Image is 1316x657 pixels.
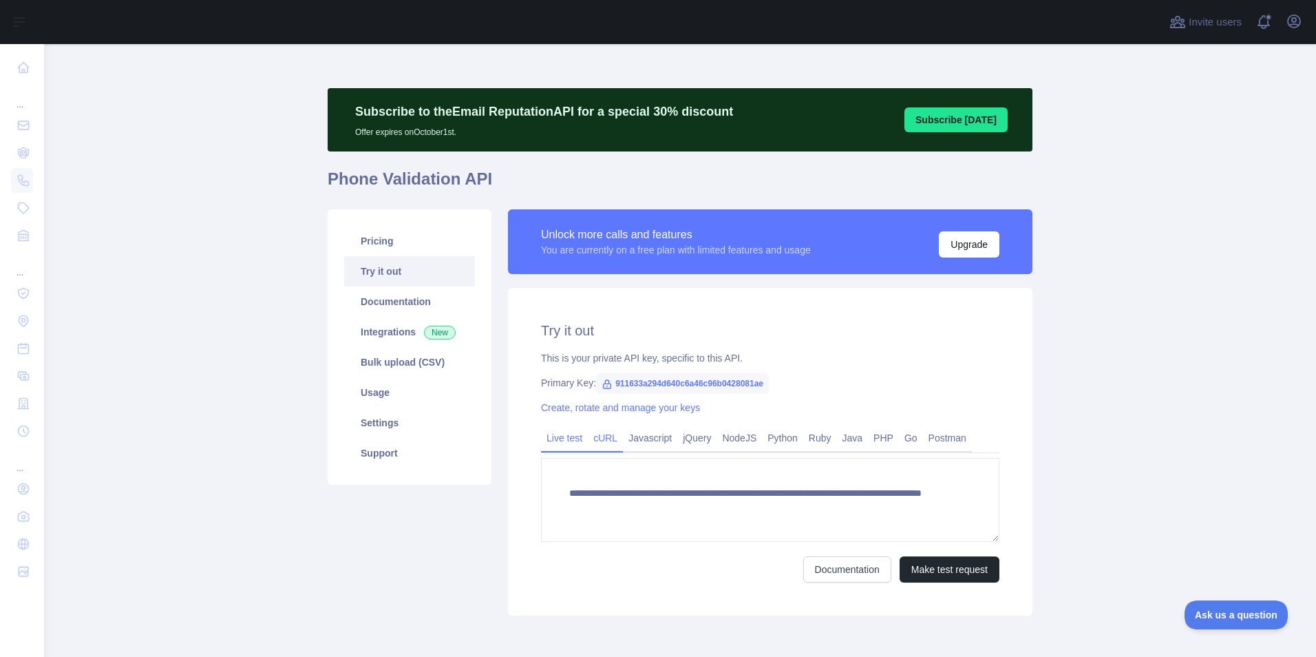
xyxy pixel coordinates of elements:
span: 911633a294d640c6a46c96b0428081ae [596,373,769,394]
button: Subscribe [DATE] [904,107,1008,132]
a: Go [899,427,923,449]
a: Postman [923,427,972,449]
button: Make test request [900,556,999,583]
div: ... [11,251,33,278]
a: Documentation [803,556,891,583]
p: Offer expires on October 1st. [355,121,733,138]
div: Primary Key: [541,376,999,390]
a: Python [762,427,803,449]
p: Subscribe to the Email Reputation API for a special 30 % discount [355,102,733,121]
div: You are currently on a free plan with limited features and usage [541,243,811,257]
a: Java [837,427,869,449]
a: Usage [344,377,475,408]
a: jQuery [677,427,717,449]
span: Invite users [1189,14,1242,30]
a: Live test [541,427,588,449]
div: ... [11,83,33,110]
a: Create, rotate and manage your keys [541,402,700,413]
a: Javascript [623,427,677,449]
button: Invite users [1167,11,1244,33]
a: Bulk upload (CSV) [344,347,475,377]
div: Unlock more calls and features [541,227,811,243]
h1: Phone Validation API [328,168,1032,201]
a: PHP [868,427,899,449]
div: ... [11,446,33,474]
a: cURL [588,427,623,449]
a: Settings [344,408,475,438]
div: This is your private API key, specific to this API. [541,351,999,365]
a: Try it out [344,256,475,286]
a: Documentation [344,286,475,317]
span: New [424,326,456,340]
a: Pricing [344,226,475,256]
a: Ruby [803,427,837,449]
a: Integrations New [344,317,475,347]
h2: Try it out [541,321,999,340]
iframe: Toggle Customer Support [1185,601,1288,629]
a: Support [344,438,475,468]
a: NodeJS [717,427,762,449]
button: Upgrade [939,231,999,258]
